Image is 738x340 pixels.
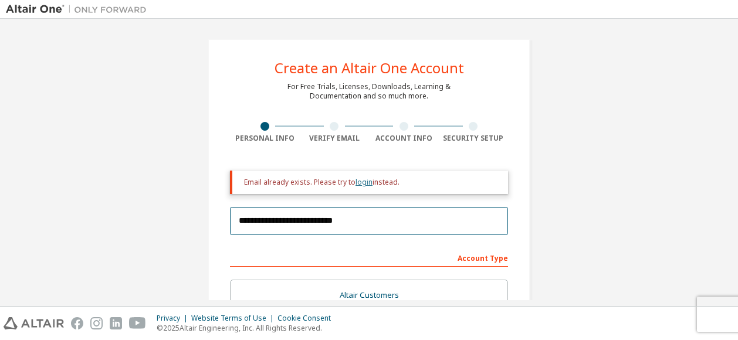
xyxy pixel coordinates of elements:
[369,134,439,143] div: Account Info
[230,248,508,267] div: Account Type
[71,317,83,329] img: facebook.svg
[90,317,103,329] img: instagram.svg
[277,314,338,323] div: Cookie Consent
[230,134,300,143] div: Personal Info
[275,61,464,75] div: Create an Altair One Account
[6,4,153,15] img: Altair One
[4,317,64,329] img: altair_logo.svg
[439,134,509,143] div: Security Setup
[110,317,122,329] img: linkedin.svg
[129,317,146,329] img: youtube.svg
[300,134,370,143] div: Verify Email
[356,177,373,187] a: login
[157,314,191,323] div: Privacy
[157,323,338,333] p: © 2025 Altair Engineering, Inc. All Rights Reserved.
[287,82,451,101] div: For Free Trials, Licenses, Downloads, Learning & Documentation and so much more.
[244,178,499,187] div: Email already exists. Please try to instead.
[191,314,277,323] div: Website Terms of Use
[238,287,500,304] div: Altair Customers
